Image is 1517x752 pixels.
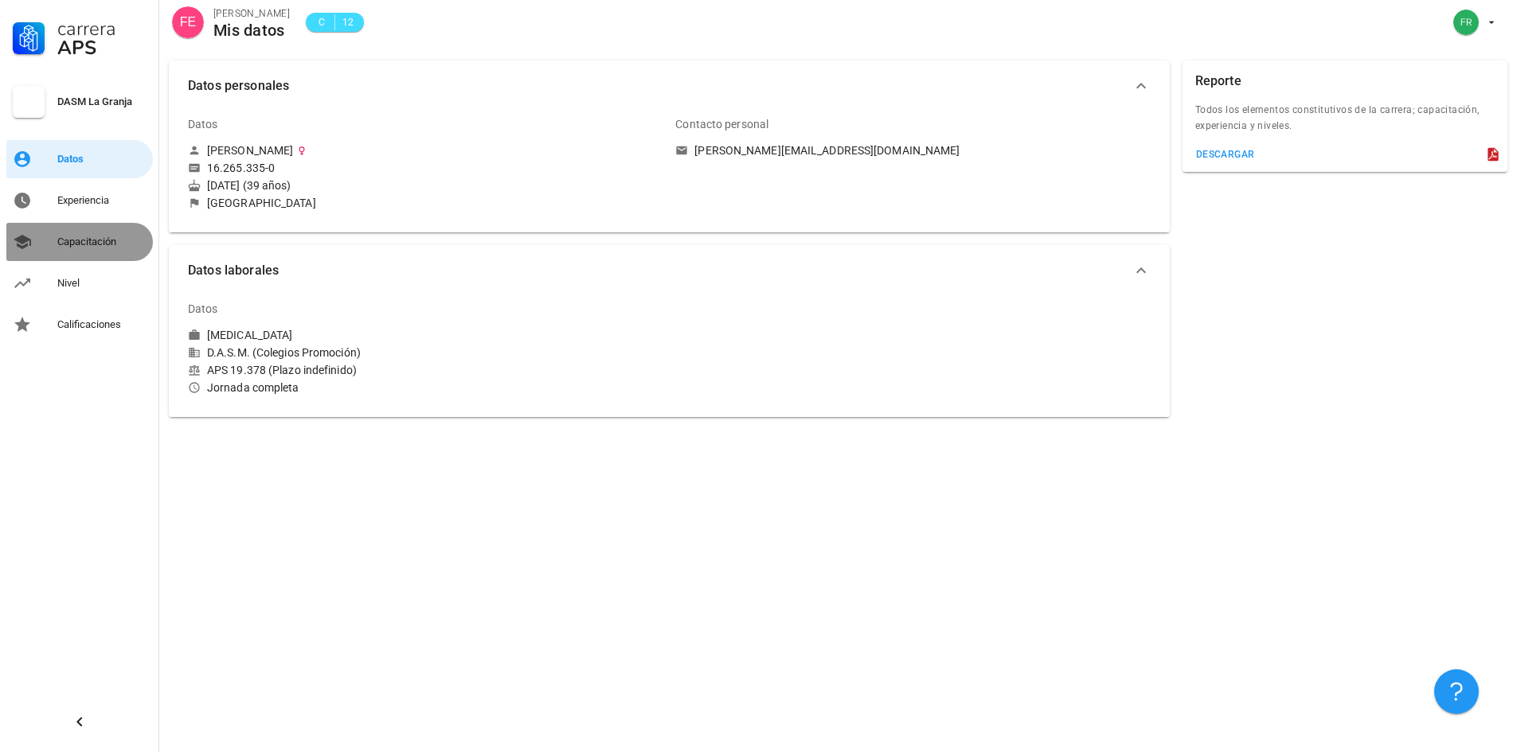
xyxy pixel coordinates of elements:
div: APS [57,38,147,57]
a: Calificaciones [6,306,153,344]
div: Mis datos [213,21,290,39]
div: Datos [188,290,218,328]
div: avatar [1453,10,1479,35]
div: DASM La Granja [57,95,147,108]
a: Experiencia [6,181,153,220]
a: Datos [6,140,153,178]
div: Capacitación [57,236,147,248]
button: descargar [1189,143,1261,166]
div: 16.265.335-0 [207,161,275,175]
span: Datos personales [188,75,1132,97]
div: Datos [57,153,147,166]
div: avatar [172,6,204,38]
div: [MEDICAL_DATA] [207,328,292,342]
a: [PERSON_NAME][EMAIL_ADDRESS][DOMAIN_NAME] [675,143,1150,158]
div: Jornada completa [188,380,663,395]
div: Todos los elementos constitutivos de la carrera; capacitación, experiencia y niveles. [1183,102,1507,143]
span: Datos laborales [188,259,1132,282]
span: C [315,14,328,30]
div: Experiencia [57,194,147,207]
div: [GEOGRAPHIC_DATA] [207,196,316,210]
div: [PERSON_NAME] [213,6,290,21]
div: APS 19.378 (Plazo indefinido) [188,363,663,377]
div: [PERSON_NAME][EMAIL_ADDRESS][DOMAIN_NAME] [694,143,960,158]
div: Carrera [57,19,147,38]
div: Nivel [57,277,147,290]
div: Datos [188,105,218,143]
a: Capacitación [6,223,153,261]
span: 12 [342,14,354,30]
div: descargar [1195,149,1255,160]
span: FE [180,6,196,38]
button: Datos laborales [169,245,1170,296]
div: [PERSON_NAME] [207,143,293,158]
a: Nivel [6,264,153,302]
div: [DATE] (39 años) [188,178,663,193]
button: Datos personales [169,60,1170,111]
div: Calificaciones [57,318,147,331]
div: Reporte [1195,60,1241,102]
div: D.A.S.M. (Colegios Promoción) [188,345,663,360]
div: Contacto personal [675,105,768,143]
